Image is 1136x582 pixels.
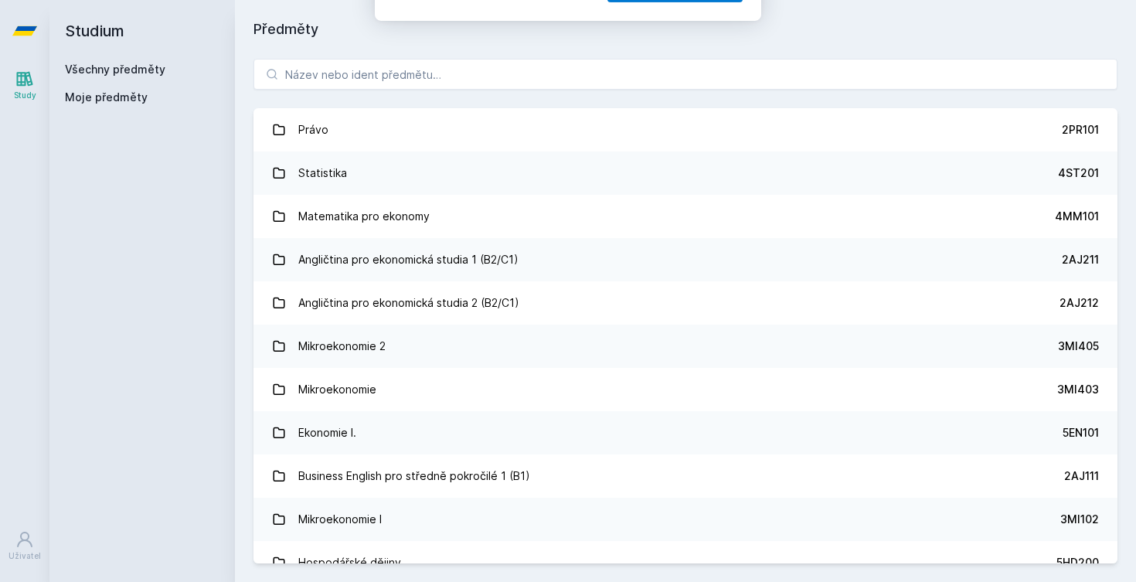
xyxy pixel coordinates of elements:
[298,374,376,405] div: Mikroekonomie
[298,461,530,492] div: Business English pro středně pokročilé 1 (B1)
[253,281,1117,325] a: Angličtina pro ekonomická studia 2 (B2/C1) 2AJ212
[253,195,1117,238] a: Matematika pro ekonomy 4MM101
[253,411,1117,454] a: Ekonomie I. 5EN101
[1064,468,1099,484] div: 2AJ111
[1059,295,1099,311] div: 2AJ212
[298,331,386,362] div: Mikroekonomie 2
[9,550,41,562] div: Uživatel
[607,80,743,119] button: Jasně, jsem pro
[253,238,1117,281] a: Angličtina pro ekonomická studia 1 (B2/C1) 2AJ211
[1055,209,1099,224] div: 4MM101
[298,288,519,318] div: Angličtina pro ekonomická studia 2 (B2/C1)
[298,417,356,448] div: Ekonomie I.
[253,454,1117,498] a: Business English pro středně pokročilé 1 (B1) 2AJ111
[298,244,519,275] div: Angličtina pro ekonomická studia 1 (B2/C1)
[543,80,599,119] button: Ne
[1062,252,1099,267] div: 2AJ211
[298,158,347,189] div: Statistika
[1056,555,1099,570] div: 5HD200
[455,19,743,54] div: [PERSON_NAME] dostávat tipy ohledně studia, nových testů, hodnocení učitelů a předmětů?
[3,522,46,570] a: Uživatel
[1058,339,1099,354] div: 3MI405
[393,19,455,80] img: notification icon
[253,325,1117,368] a: Mikroekonomie 2 3MI405
[253,498,1117,541] a: Mikroekonomie I 3MI102
[1063,425,1099,441] div: 5EN101
[298,504,382,535] div: Mikroekonomie I
[253,368,1117,411] a: Mikroekonomie 3MI403
[1057,382,1099,397] div: 3MI403
[1060,512,1099,527] div: 3MI102
[1058,165,1099,181] div: 4ST201
[253,151,1117,195] a: Statistika 4ST201
[298,201,430,232] div: Matematika pro ekonomy
[298,547,401,578] div: Hospodářské dějiny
